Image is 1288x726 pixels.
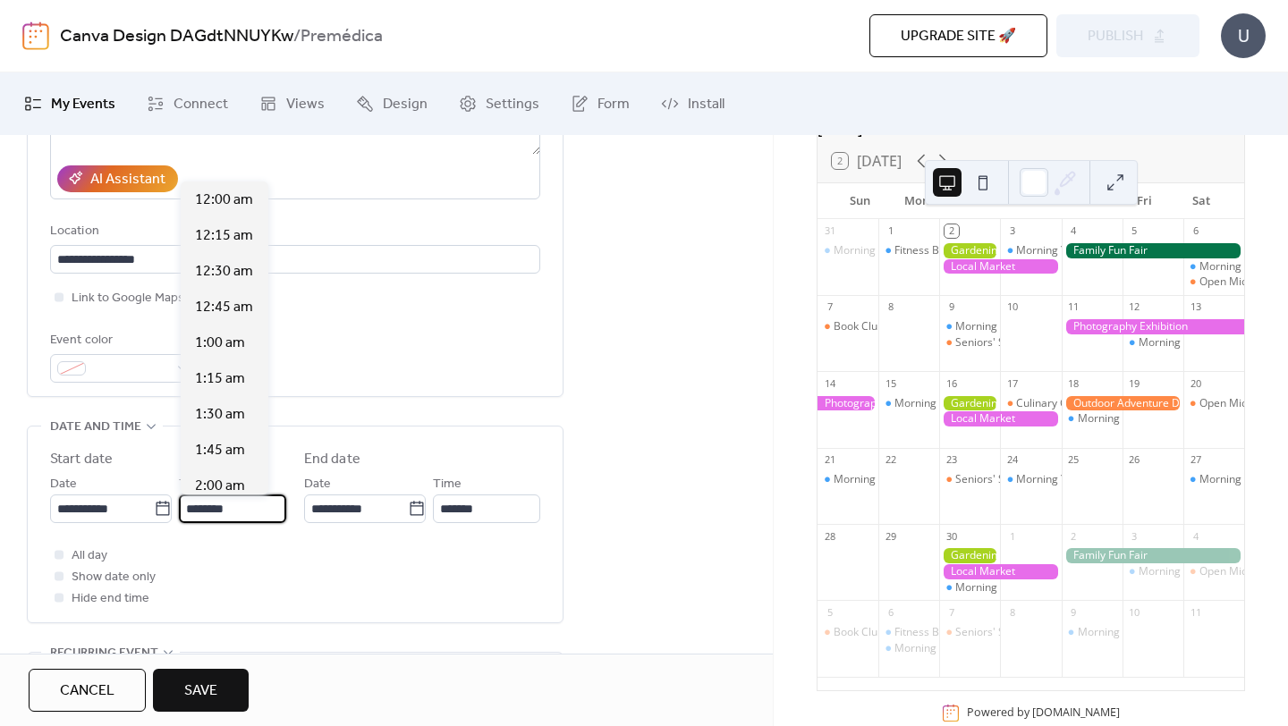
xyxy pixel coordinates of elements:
[1183,472,1244,487] div: Morning Yoga Bliss
[1062,319,1244,334] div: Photography Exhibition
[878,641,939,656] div: Morning Yoga Bliss
[11,80,129,128] a: My Events
[818,472,878,487] div: Morning Yoga Bliss
[486,94,539,115] span: Settings
[383,94,428,115] span: Design
[72,567,156,588] span: Show date only
[939,396,1000,411] div: Gardening Workshop
[1139,564,1234,579] div: Morning Yoga Bliss
[884,605,897,619] div: 6
[1199,274,1276,290] div: Open Mic Night
[50,474,77,495] span: Date
[195,440,245,461] span: 1:45 am
[939,319,1000,334] div: Morning Yoga Bliss
[1062,243,1244,258] div: Family Fun Fair
[433,474,462,495] span: Time
[50,417,141,438] span: Date and time
[1128,376,1141,390] div: 19
[301,20,383,54] b: Premédica
[823,453,836,467] div: 21
[1189,376,1202,390] div: 20
[1067,453,1080,467] div: 25
[1189,529,1202,543] div: 4
[1128,224,1141,238] div: 5
[195,297,253,318] span: 12:45 am
[57,165,178,192] button: AI Assistant
[688,94,724,115] span: Install
[1062,411,1123,426] div: Morning Yoga Bliss
[195,368,245,390] span: 1:15 am
[878,396,939,411] div: Morning Yoga Bliss
[72,545,107,567] span: All day
[60,680,114,702] span: Cancel
[878,243,939,258] div: Fitness Bootcamp
[818,319,878,334] div: Book Club Gathering
[939,580,1000,595] div: Morning Yoga Bliss
[50,330,193,351] div: Event color
[29,669,146,712] a: Cancel
[72,288,184,309] span: Link to Google Maps
[1189,605,1202,619] div: 11
[894,243,983,258] div: Fitness Bootcamp
[878,625,939,640] div: Fitness Bootcamp
[1199,564,1276,579] div: Open Mic Night
[945,605,958,619] div: 7
[823,529,836,543] div: 28
[50,221,537,242] div: Location
[1078,411,1174,426] div: Morning Yoga Bliss
[72,588,149,610] span: Hide end time
[1183,259,1244,274] div: Morning Yoga Bliss
[884,224,897,238] div: 1
[884,376,897,390] div: 15
[939,411,1061,426] div: Local Market
[1000,472,1061,487] div: Morning Yoga Bliss
[1067,300,1080,314] div: 11
[51,94,115,115] span: My Events
[939,335,1000,350] div: Seniors' Social Tea
[955,319,1051,334] div: Morning Yoga Bliss
[939,548,1000,563] div: Gardening Workshop
[133,80,241,128] a: Connect
[1000,396,1061,411] div: Culinary Cooking Class
[1221,13,1266,58] div: U
[195,261,253,283] span: 12:30 am
[648,80,738,128] a: Install
[818,625,878,640] div: Book Club Gathering
[179,474,208,495] span: Time
[153,669,249,712] button: Save
[1016,243,1112,258] div: Morning Yoga Bliss
[1000,243,1061,258] div: Morning Yoga Bliss
[1005,605,1019,619] div: 8
[557,80,643,128] a: Form
[818,243,878,258] div: Morning Yoga Bliss
[50,449,113,470] div: Start date
[945,300,958,314] div: 9
[1139,335,1234,350] div: Morning Yoga Bliss
[834,472,929,487] div: Morning Yoga Bliss
[1128,529,1141,543] div: 3
[901,26,1016,47] span: Upgrade site 🚀
[1173,183,1230,219] div: Sat
[195,190,253,211] span: 12:00 am
[884,300,897,314] div: 8
[1189,453,1202,467] div: 27
[195,404,245,426] span: 1:30 am
[195,225,253,247] span: 12:15 am
[1183,396,1244,411] div: Open Mic Night
[1062,625,1123,640] div: Morning Yoga Bliss
[823,376,836,390] div: 14
[1032,705,1120,721] a: [DOMAIN_NAME]
[1199,396,1276,411] div: Open Mic Night
[955,625,1049,640] div: Seniors' Social Tea
[1078,625,1174,640] div: Morning Yoga Bliss
[894,396,990,411] div: Morning Yoga Bliss
[1189,224,1202,238] div: 6
[1128,300,1141,314] div: 12
[945,224,958,238] div: 2
[195,476,245,497] span: 2:00 am
[1183,564,1244,579] div: Open Mic Night
[834,625,936,640] div: Book Club Gathering
[939,564,1061,579] div: Local Market
[445,80,553,128] a: Settings
[90,169,165,190] div: AI Assistant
